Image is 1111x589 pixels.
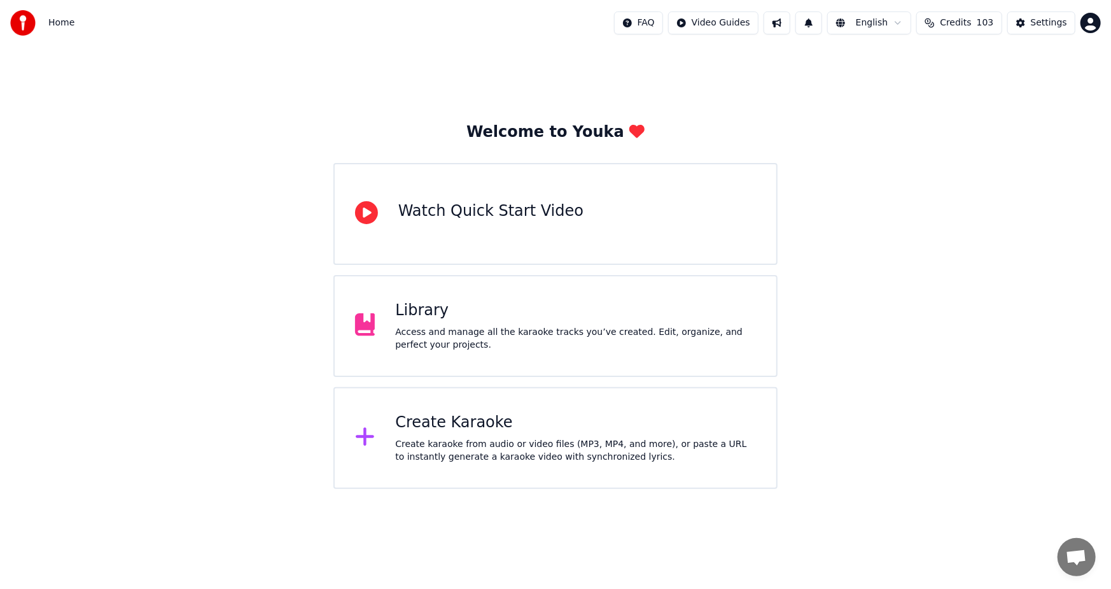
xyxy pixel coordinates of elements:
span: Home [48,17,74,29]
img: youka [10,10,36,36]
div: Watch Quick Start Video [398,201,583,222]
button: FAQ [614,11,663,34]
button: Video Guides [668,11,758,34]
div: Access and manage all the karaoke tracks you’ve created. Edit, organize, and perfect your projects. [395,326,756,351]
div: Welcome to Youka [466,122,645,143]
button: Credits103 [916,11,1002,34]
button: Settings [1007,11,1075,34]
div: Create karaoke from audio or video files (MP3, MP4, and more), or paste a URL to instantly genera... [395,438,756,464]
div: Open chat [1058,538,1096,576]
span: Credits [940,17,971,29]
div: Create Karaoke [395,413,756,433]
nav: breadcrumb [48,17,74,29]
div: Settings [1031,17,1067,29]
div: Library [395,301,756,321]
span: 103 [977,17,994,29]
